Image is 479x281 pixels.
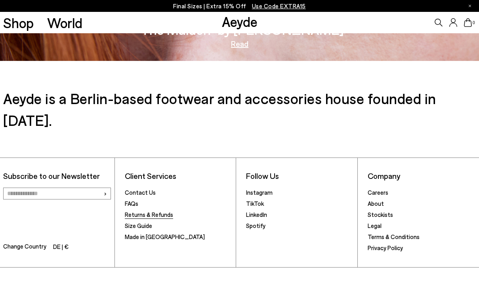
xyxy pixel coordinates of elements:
a: Legal [368,222,382,229]
a: Stockists [368,211,393,218]
a: Made in [GEOGRAPHIC_DATA] [125,233,205,240]
span: Change Country [3,241,46,253]
p: Subscribe to our Newsletter [3,171,111,181]
a: World [47,16,82,30]
a: About [368,200,384,207]
li: Client Services [125,171,233,181]
li: Follow Us [246,171,354,181]
a: Contact Us [125,189,156,196]
a: FAQs [125,200,138,207]
a: Returns & Refunds [125,211,173,218]
h3: "The Maiden" by [PERSON_NAME] [135,23,344,36]
a: Spotify [246,222,265,229]
span: Navigate to /collections/ss25-final-sizes [252,2,306,9]
li: Company [368,171,476,181]
a: TikTok [246,200,264,207]
p: Final Sizes | Extra 15% Off [173,1,306,11]
a: 0 [464,18,472,27]
span: 0 [472,21,476,25]
a: Terms & Conditions [368,233,420,240]
li: DE | € [53,242,69,253]
span: › [103,188,107,199]
a: Size Guide [125,222,152,229]
a: Careers [368,189,388,196]
a: Read [231,40,248,48]
a: LinkedIn [246,211,267,218]
a: Aeyde [222,13,258,30]
h3: Aeyde is a Berlin-based footwear and accessories house founded in [DATE]. [3,87,475,131]
a: Shop [3,16,34,30]
a: Instagram [246,189,273,196]
a: Privacy Policy [368,244,403,251]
